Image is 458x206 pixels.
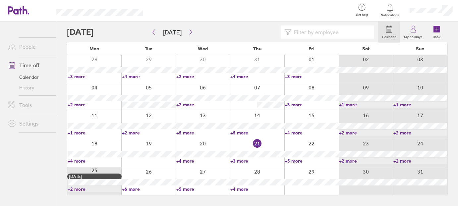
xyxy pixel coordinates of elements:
span: Get help [351,13,373,17]
span: Mon [89,46,99,51]
a: Settings [3,117,56,130]
a: +6 more [122,186,176,192]
a: Tools [3,98,56,112]
a: +2 more [393,130,447,136]
div: [DATE] [69,174,120,179]
a: +2 more [68,102,121,108]
span: Tue [145,46,152,51]
a: +4 more [230,74,284,79]
a: Time off [3,59,56,72]
a: +2 more [339,130,393,136]
a: +1 more [339,102,393,108]
a: +2 more [339,158,393,164]
label: Book [429,33,445,39]
a: +3 more [285,74,338,79]
a: +3 more [285,102,338,108]
span: Wed [198,46,208,51]
span: Fri [309,46,315,51]
a: People [3,40,56,53]
a: Calendar [3,72,56,82]
a: +4 more [122,74,176,79]
a: +2 more [176,74,230,79]
a: +5 more [176,130,230,136]
label: My holidays [400,33,426,39]
a: Book [426,22,447,43]
a: +2 more [68,186,121,192]
a: +4 more [230,186,284,192]
span: Notifications [379,13,401,17]
label: Calendar [378,33,400,39]
a: +2 more [122,130,176,136]
a: +1 more [393,102,447,108]
a: +5 more [230,130,284,136]
a: Notifications [379,3,401,17]
a: +1 more [68,130,121,136]
a: History [3,82,56,93]
a: +3 more [230,158,284,164]
a: My holidays [400,22,426,43]
span: Sun [416,46,425,51]
a: +2 more [393,158,447,164]
input: Filter by employee [291,26,370,38]
a: +4 more [68,158,121,164]
a: +5 more [285,158,338,164]
a: +4 more [176,158,230,164]
a: +2 more [176,102,230,108]
a: +4 more [285,130,338,136]
span: Sat [362,46,370,51]
button: [DATE] [158,27,187,38]
a: +5 more [176,186,230,192]
a: Calendar [378,22,400,43]
span: Thu [253,46,261,51]
a: +3 more [68,74,121,79]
